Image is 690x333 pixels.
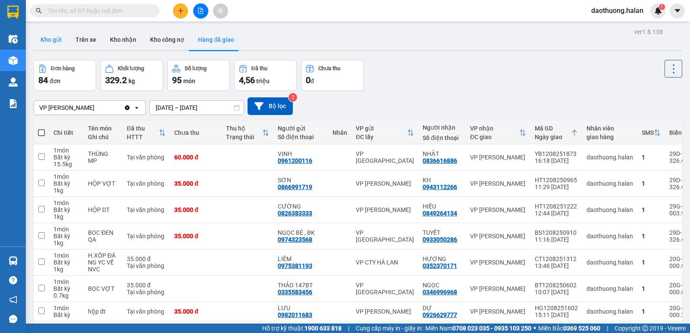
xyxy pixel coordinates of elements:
button: Khối lượng329.2kg [100,60,163,91]
div: H.XỐP ĐÁ [88,252,118,259]
div: 35.000 đ [127,255,166,262]
div: 1 món [53,147,79,154]
span: caret-down [674,7,681,15]
sup: 2 [289,93,297,102]
div: DỰ [423,305,461,311]
div: 1 món [53,252,79,259]
strong: 0708 023 035 - 0935 103 250 [452,325,531,332]
div: 1 kg [53,266,79,273]
span: món [183,78,195,84]
div: 1 kg [53,213,79,220]
div: 35.000 đ [174,233,217,240]
span: Cung cấp máy in - giấy in: [356,324,423,333]
div: Khối lượng [118,65,144,72]
img: warehouse-icon [9,34,18,44]
div: 35.000 đ [174,180,217,187]
div: 11:29 [DATE] [535,184,578,190]
div: Số lượng [185,65,207,72]
div: 0849264134 [423,210,457,217]
div: 35.000 đ [174,206,217,213]
button: caret-down [670,3,685,19]
div: HTTT [127,134,159,140]
div: 0826383333 [278,210,312,217]
div: Bất kỳ [53,180,79,187]
span: search [36,8,42,14]
button: Kho nhận [103,29,143,50]
div: 1 [642,154,661,161]
div: VP [PERSON_NAME] [470,180,526,187]
div: Nhãn [332,129,347,136]
div: Tên món [88,125,118,132]
div: Ngày giao [535,134,571,140]
div: Tại văn phòng [127,308,166,315]
span: 4,56 [239,75,255,85]
th: Toggle SortBy [122,121,170,144]
div: VP [PERSON_NAME] [470,285,526,292]
div: VP [PERSON_NAME] [356,308,414,315]
div: Đã thu [251,65,267,72]
input: Selected VP Nguyễn Văn Cừ. [95,103,96,112]
div: BT1208250602 [535,282,578,289]
div: 1 [642,233,661,240]
span: 0 [306,75,310,85]
img: icon-new-feature [654,7,662,15]
span: aim [217,8,223,14]
div: Tại văn phòng [127,262,166,269]
div: hộp đt [88,308,118,315]
div: VP nhận [470,125,519,132]
div: SMS [642,129,654,136]
div: 1 kg [53,240,79,246]
div: Tại văn phòng [127,233,166,240]
div: TUYẾT [423,229,461,236]
div: BS1208250910 [535,229,578,236]
img: warehouse-icon [9,56,18,65]
div: Bất kỳ [53,154,79,161]
div: Tại văn phòng [127,180,166,187]
span: Miền Nam [425,324,531,333]
div: 0.7 kg [53,292,79,299]
button: Kho công nợ [143,29,191,50]
button: Trên xe [69,29,103,50]
span: triệu [256,78,270,84]
strong: 1900 633 818 [304,325,342,332]
div: VP [PERSON_NAME] [356,180,414,187]
img: logo-vxr [7,6,19,19]
div: daothuong.halan [586,180,633,187]
div: LƯU [278,305,324,311]
div: Trạng thái [226,134,262,140]
div: Mã GD [535,125,571,132]
div: VP [PERSON_NAME] [470,308,526,315]
div: 0926629777 [423,311,457,318]
img: warehouse-icon [9,78,18,87]
div: daothuong.halan [586,233,633,240]
th: Toggle SortBy [466,121,530,144]
div: 11:16 [DATE] [535,236,578,243]
div: 13:46 [DATE] [535,262,578,269]
div: SƠN [278,177,324,184]
span: | [607,324,608,333]
span: 84 [38,75,48,85]
span: message [9,315,17,323]
div: VP [PERSON_NAME] [356,206,414,213]
span: plus [178,8,184,14]
span: đơn [50,78,60,84]
div: THÙNG MP [88,150,118,164]
div: 1 [642,206,661,213]
div: 0346996968 [423,289,457,296]
div: ĐC lấy [356,134,407,140]
div: 1 [642,308,661,315]
div: BOC ĐEN QA [88,229,118,243]
div: 10:07 [DATE] [535,289,578,296]
div: Tại văn phòng [127,289,166,296]
div: Thu hộ [226,125,262,132]
span: 1 [660,4,663,10]
div: 0933050286 [423,236,457,243]
span: Hỗ trợ kỹ thuật: [262,324,342,333]
div: Bất kỳ [53,285,79,292]
div: ĐC giao [470,134,519,140]
div: Ghi chú [88,134,118,140]
div: Đã thu [127,125,159,132]
span: file-add [198,8,204,14]
img: warehouse-icon [9,256,18,265]
div: Chưa thu [174,129,217,136]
